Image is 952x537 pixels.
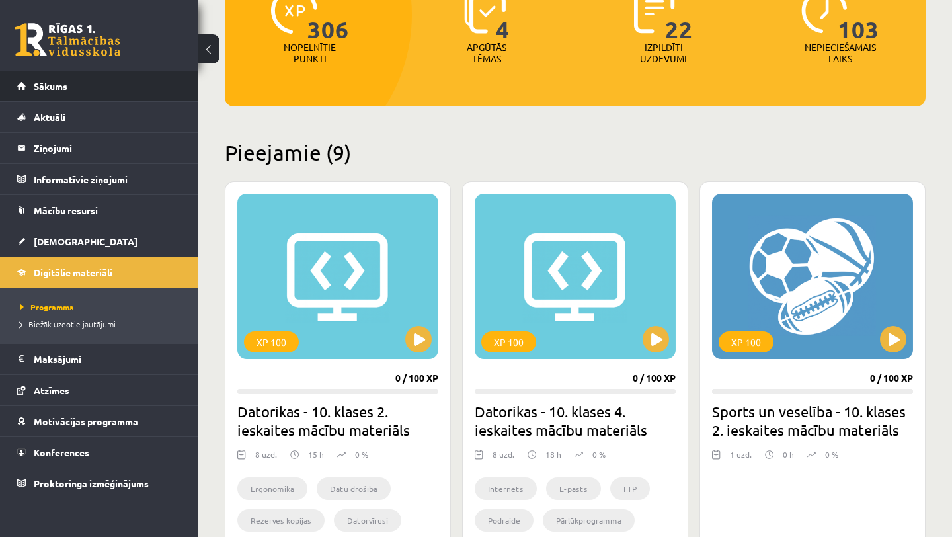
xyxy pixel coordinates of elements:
[34,235,138,247] span: [DEMOGRAPHIC_DATA]
[805,42,876,64] p: Nepieciešamais laiks
[545,448,561,460] p: 18 h
[15,23,120,56] a: Rīgas 1. Tālmācības vidusskola
[34,446,89,458] span: Konferences
[34,415,138,427] span: Motivācijas programma
[20,302,74,312] span: Programma
[355,448,368,460] p: 0 %
[730,448,752,468] div: 1 uzd.
[34,133,182,163] legend: Ziņojumi
[481,331,536,352] div: XP 100
[610,477,650,500] li: FTP
[475,477,537,500] li: Internets
[237,402,438,439] h2: Datorikas - 10. klases 2. ieskaites mācību materiāls
[592,448,606,460] p: 0 %
[34,80,67,92] span: Sākums
[17,375,182,405] a: Atzīmes
[34,111,65,123] span: Aktuāli
[475,509,534,532] li: Podraide
[17,195,182,226] a: Mācību resursi
[17,71,182,101] a: Sākums
[543,509,635,532] li: Pārlūkprogramma
[712,402,913,439] h2: Sports un veselība - 10. klases 2. ieskaites mācību materiāls
[20,319,116,329] span: Biežāk uzdotie jautājumi
[308,448,324,460] p: 15 h
[17,344,182,374] a: Maksājumi
[825,448,838,460] p: 0 %
[317,477,391,500] li: Datu drošība
[719,331,773,352] div: XP 100
[17,437,182,468] a: Konferences
[475,402,676,439] h2: Datorikas - 10. klases 4. ieskaites mācību materiāls
[17,406,182,436] a: Motivācijas programma
[34,344,182,374] legend: Maksājumi
[34,384,69,396] span: Atzīmes
[638,42,690,64] p: Izpildīti uzdevumi
[34,204,98,216] span: Mācību resursi
[334,509,401,532] li: Datorvīrusi
[493,448,514,468] div: 8 uzd.
[20,301,185,313] a: Programma
[34,477,149,489] span: Proktoringa izmēģinājums
[783,448,794,460] p: 0 h
[17,164,182,194] a: Informatīvie ziņojumi
[461,42,512,64] p: Apgūtās tēmas
[255,448,277,468] div: 8 uzd.
[284,42,336,64] p: Nopelnītie punkti
[17,102,182,132] a: Aktuāli
[34,164,182,194] legend: Informatīvie ziņojumi
[244,331,299,352] div: XP 100
[17,257,182,288] a: Digitālie materiāli
[225,140,926,165] h2: Pieejamie (9)
[17,226,182,257] a: [DEMOGRAPHIC_DATA]
[34,267,112,278] span: Digitālie materiāli
[17,468,182,499] a: Proktoringa izmēģinājums
[20,318,185,330] a: Biežāk uzdotie jautājumi
[546,477,601,500] li: E-pasts
[17,133,182,163] a: Ziņojumi
[237,509,325,532] li: Rezerves kopijas
[237,477,307,500] li: Ergonomika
